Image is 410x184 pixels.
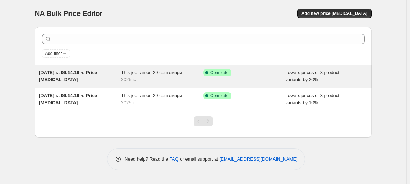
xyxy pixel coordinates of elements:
button: Add filter [42,49,70,58]
span: NA Bulk Price Editor [35,10,102,17]
span: Complete [210,70,228,76]
button: Add new price [MEDICAL_DATA] [297,9,372,18]
span: This job ran on 29 септември 2025 г.. [121,93,182,105]
span: [DATE] г., 06:14:19 ч. Price [MEDICAL_DATA] [39,70,97,82]
span: Add new price [MEDICAL_DATA] [301,11,367,16]
span: Lowers prices of 8 product variants by 20% [286,70,339,82]
span: Need help? Read the [124,156,170,162]
a: [EMAIL_ADDRESS][DOMAIN_NAME] [220,156,298,162]
span: Lowers prices of 3 product variants by 10% [286,93,339,105]
span: This job ran on 29 септември 2025 г.. [121,70,182,82]
a: FAQ [170,156,179,162]
span: Complete [210,93,228,99]
span: [DATE] г., 06:14:19 ч. Price [MEDICAL_DATA] [39,93,97,105]
nav: Pagination [194,116,213,126]
span: Add filter [45,51,62,56]
span: or email support at [179,156,220,162]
